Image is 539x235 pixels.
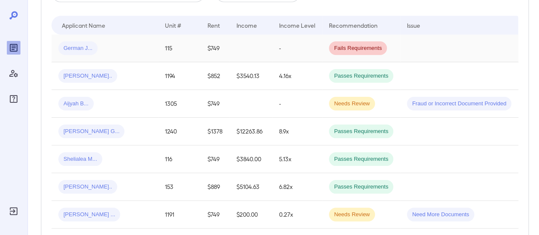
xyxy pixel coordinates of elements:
[58,100,94,108] span: Aijyah B...
[7,92,20,106] div: FAQ
[158,35,201,62] td: 115
[201,90,230,118] td: $749
[165,20,181,30] div: Unit #
[201,35,230,62] td: $749
[58,211,120,219] span: [PERSON_NAME] ...
[201,118,230,145] td: $1378
[230,173,272,201] td: $5104.63
[7,204,20,218] div: Log Out
[158,118,201,145] td: 1240
[329,128,393,136] span: Passes Requirements
[158,173,201,201] td: 153
[272,62,322,90] td: 4.16x
[272,90,322,118] td: -
[236,20,257,30] div: Income
[230,201,272,229] td: $200.00
[7,67,20,80] div: Manage Users
[329,183,393,191] span: Passes Requirements
[201,145,230,173] td: $749
[58,44,98,52] span: German J...
[201,62,230,90] td: $852
[329,44,387,52] span: Fails Requirements
[158,90,201,118] td: 1305
[272,201,322,229] td: 0.27x
[272,145,322,173] td: 5.13x
[7,41,20,55] div: Reports
[208,20,221,30] div: Rent
[158,62,201,90] td: 1194
[201,201,230,229] td: $749
[279,20,315,30] div: Income Level
[58,72,117,80] span: [PERSON_NAME]..
[58,183,117,191] span: [PERSON_NAME]..
[329,100,375,108] span: Needs Review
[58,128,124,136] span: [PERSON_NAME] G...
[329,72,393,80] span: Passes Requirements
[407,20,421,30] div: Issue
[407,100,511,108] span: Fraud or Incorrect Document Provided
[407,211,474,219] span: Need More Documents
[329,20,378,30] div: Recommendation
[329,211,375,219] span: Needs Review
[329,155,393,163] span: Passes Requirements
[62,20,105,30] div: Applicant Name
[272,35,322,62] td: -
[201,173,230,201] td: $889
[272,118,322,145] td: 8.9x
[158,145,201,173] td: 116
[272,173,322,201] td: 6.82x
[230,145,272,173] td: $3840.00
[58,155,102,163] span: Shelialea M...
[158,201,201,229] td: 1191
[230,118,272,145] td: $12263.86
[230,62,272,90] td: $3540.13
